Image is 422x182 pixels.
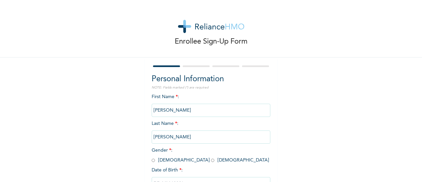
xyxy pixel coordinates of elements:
[152,148,269,163] span: Gender : [DEMOGRAPHIC_DATA] [DEMOGRAPHIC_DATA]
[178,20,244,33] img: logo
[152,85,270,90] p: NOTE: Fields marked (*) are required
[152,121,270,139] span: Last Name :
[152,104,270,117] input: Enter your first name
[152,73,270,85] h2: Personal Information
[152,130,270,144] input: Enter your last name
[152,94,270,113] span: First Name :
[152,167,183,174] span: Date of Birth :
[175,36,248,47] p: Enrollee Sign-Up Form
